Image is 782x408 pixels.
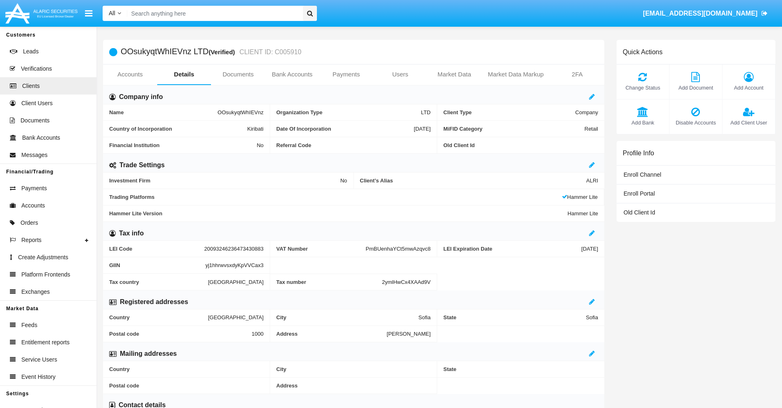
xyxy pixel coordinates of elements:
span: Old Client Id [624,209,655,216]
span: Add Client User [727,119,771,127]
a: [EMAIL_ADDRESS][DOMAIN_NAME] [639,2,772,25]
span: State [443,314,586,320]
span: All [109,10,115,16]
span: Company [575,109,598,115]
span: Postal code [109,383,264,389]
span: Hammer Lite [562,194,598,200]
span: Address [276,383,431,389]
span: Trading Platforms [109,194,562,200]
h6: Profile Info [623,149,654,157]
span: 1000 [252,331,264,337]
span: Client Type [443,109,575,115]
span: Name [109,109,218,115]
span: [EMAIL_ADDRESS][DOMAIN_NAME] [643,10,757,17]
span: Retail [585,126,598,132]
span: Bank Accounts [22,134,60,142]
span: Feeds [21,321,37,330]
span: [DATE] [414,126,431,132]
h6: Company info [119,92,163,101]
a: Payments [319,65,374,84]
span: Sofia [418,314,431,320]
span: Hammer Lite [568,210,598,217]
span: Tax number [276,279,382,285]
span: MiFID Category [443,126,585,132]
span: OOsukyqtWhIEVnz [218,109,264,115]
span: 20093246236473430883 [204,246,264,252]
span: Client’s Alias [360,177,587,184]
a: Details [157,65,211,84]
span: Enroll Portal [624,190,655,197]
div: (Verified) [209,47,237,57]
span: Address [276,331,387,337]
span: Old Client Id [443,142,598,148]
span: VAT Number [276,246,366,252]
span: Change Status [621,84,665,92]
span: Documents [21,116,50,125]
a: 2FA [550,65,604,84]
span: City [276,314,418,320]
a: Market Data Markup [481,65,550,84]
span: Postal code [109,331,252,337]
img: Logo image [4,1,79,25]
span: 2ymlHwCx4XAAd9V [382,279,431,285]
span: [GEOGRAPHIC_DATA] [208,279,264,285]
h6: Mailing addresses [120,349,177,358]
span: Orders [21,219,38,227]
span: Disable Accounts [674,119,718,127]
span: Organization Type [276,109,421,115]
span: Payments [21,184,47,193]
span: Date Of Incorporation [276,126,414,132]
span: Exchanges [21,288,50,296]
span: Add Account [727,84,771,92]
span: Sofia [586,314,598,320]
span: No [257,142,264,148]
span: Referral Code [276,142,431,148]
span: [DATE] [581,246,598,252]
span: Country [109,366,264,372]
a: Users [373,65,427,84]
span: Accounts [21,201,45,210]
span: State [443,366,598,372]
span: Service Users [21,355,57,364]
span: Reports [21,236,41,244]
span: Messages [21,151,48,159]
a: Bank Accounts [265,65,319,84]
span: Event History [21,373,55,381]
span: Client Users [21,99,53,108]
h6: Tax info [119,229,144,238]
span: Country of Incorporation [109,126,247,132]
span: ALRI [586,177,598,184]
span: PmBUenhaYCt5mwAzqvc8 [366,246,431,252]
span: LEI Expiration Date [443,246,581,252]
span: Country [109,314,208,320]
span: Kiribati [247,126,264,132]
small: CLIENT ID: C005910 [237,49,301,55]
span: GIIN [109,262,205,268]
span: Leads [23,47,39,56]
a: Market Data [427,65,482,84]
span: [PERSON_NAME] [387,331,431,337]
span: Entitlement reports [21,338,70,347]
span: Add Bank [621,119,665,127]
span: Financial Institution [109,142,257,148]
h5: OOsukyqtWhIEVnz LTD [121,47,301,57]
span: yj1hhrwvsxdyKpVVCax3 [205,262,264,268]
a: Accounts [103,65,157,84]
h6: Quick Actions [623,48,663,56]
span: LTD [421,109,431,115]
span: No [340,177,347,184]
span: Investment Firm [109,177,340,184]
span: Create Adjustments [18,253,68,262]
span: Platform Frontends [21,270,70,279]
span: Clients [22,82,40,90]
input: Search [127,6,300,21]
a: Documents [211,65,265,84]
span: Tax country [109,279,208,285]
a: All [103,9,127,18]
h6: Registered addresses [120,297,188,307]
span: Hammer Lite Version [109,210,568,217]
span: Add Document [674,84,718,92]
span: LEI Code [109,246,204,252]
span: Enroll Channel [624,171,661,178]
h6: Trade Settings [119,161,165,170]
